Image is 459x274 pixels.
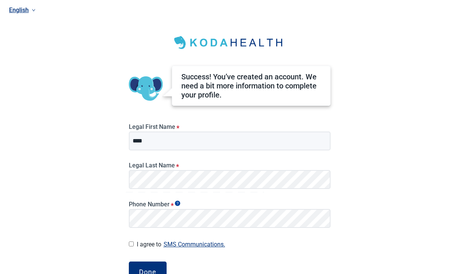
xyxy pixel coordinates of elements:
[129,162,331,169] label: Legal Last Name
[129,72,163,106] img: Koda Elephant
[137,239,331,249] label: I agree to
[129,123,331,130] label: Legal First Name
[32,8,36,12] span: down
[175,201,180,206] span: Show tooltip
[169,33,290,52] img: Koda Health
[6,4,450,16] a: Current language: English
[129,201,331,208] label: Phone Number
[161,239,227,249] button: I agree to
[181,72,321,99] div: Success! You’ve created an account. We need a bit more information to complete your profile.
